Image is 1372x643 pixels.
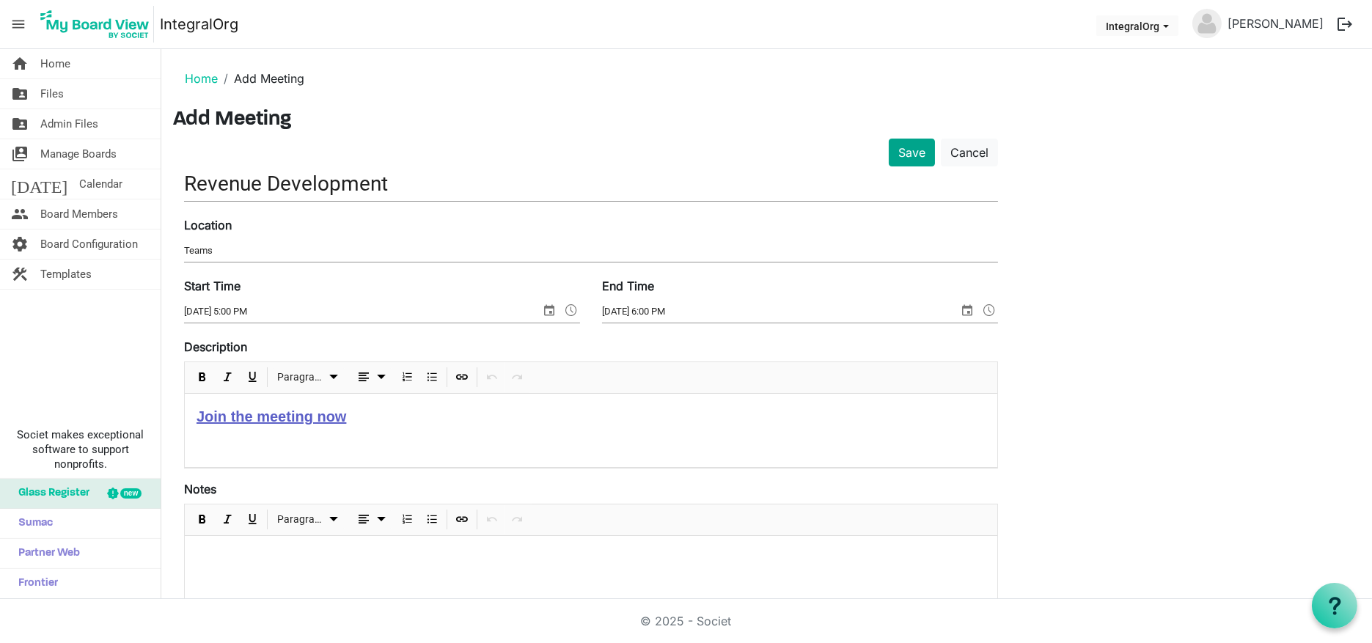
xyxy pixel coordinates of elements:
span: [DATE] [11,169,67,199]
span: switch_account [11,139,29,169]
button: Insert Link [452,510,472,529]
button: Underline [242,368,262,386]
div: Underline [240,362,265,393]
span: Board Configuration [40,229,138,259]
span: select [958,301,976,320]
span: construction [11,260,29,289]
span: Manage Boards [40,139,117,169]
button: Bold [192,368,212,386]
button: Italic [217,510,237,529]
div: Numbered List [395,504,419,535]
a: Join the meeting now [197,408,346,425]
label: Description [184,338,247,356]
div: Italic [215,504,240,535]
button: dropdownbutton [350,510,392,529]
label: Location [184,216,232,234]
button: Save [889,139,935,166]
a: Home [185,71,218,86]
span: Home [40,49,70,78]
div: Formats [270,362,348,393]
span: Paragraph [277,510,325,529]
span: select [540,301,558,320]
button: Italic [217,368,237,386]
button: IntegralOrg dropdownbutton [1096,15,1178,36]
div: Numbered List [395,362,419,393]
span: people [11,199,29,229]
label: Start Time [184,277,241,295]
span: Calendar [79,169,122,199]
span: settings [11,229,29,259]
img: My Board View Logo [36,6,154,43]
span: Societ makes exceptional software to support nonprofits. [7,427,154,471]
button: Insert Link [452,368,472,386]
button: Numbered List [397,510,417,529]
h3: Add Meeting [173,108,1360,133]
span: Partner Web [11,539,80,568]
div: Insert Link [450,504,474,535]
button: Underline [242,510,262,529]
div: Alignments [347,362,395,393]
span: Paragraph [277,368,325,386]
li: Add Meeting [218,70,304,87]
a: IntegralOrg [160,10,238,39]
button: logout [1329,9,1360,40]
a: [PERSON_NAME] [1222,9,1329,38]
span: Files [40,79,64,109]
span: folder_shared [11,79,29,109]
button: dropdownbutton [350,368,392,386]
button: Numbered List [397,368,417,386]
div: Alignments [347,504,395,535]
button: Bold [192,510,212,529]
button: Bulleted List [422,510,441,529]
button: Paragraph dropdownbutton [272,510,345,529]
span: folder_shared [11,109,29,139]
span: home [11,49,29,78]
span: Templates [40,260,92,289]
a: My Board View Logo [36,6,160,43]
span: Sumac [11,509,53,538]
div: Bold [190,362,215,393]
a: © 2025 - Societ [641,614,732,628]
span: menu [4,10,32,38]
div: Underline [240,504,265,535]
label: Notes [184,480,216,498]
button: Paragraph dropdownbutton [272,368,345,386]
span: Board Members [40,199,118,229]
a: Cancel [941,139,998,166]
div: Formats [270,504,348,535]
div: Bulleted List [419,362,444,393]
span: Admin Files [40,109,98,139]
div: new [120,488,142,499]
span: Glass Register [11,479,89,508]
button: Bulleted List [422,368,441,386]
span: Frontier [11,569,58,598]
label: End Time [602,277,654,295]
div: Bold [190,504,215,535]
div: Bulleted List [419,504,444,535]
div: Insert Link [450,362,474,393]
img: no-profile-picture.svg [1192,9,1222,38]
input: Title [184,166,998,201]
div: Italic [215,362,240,393]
